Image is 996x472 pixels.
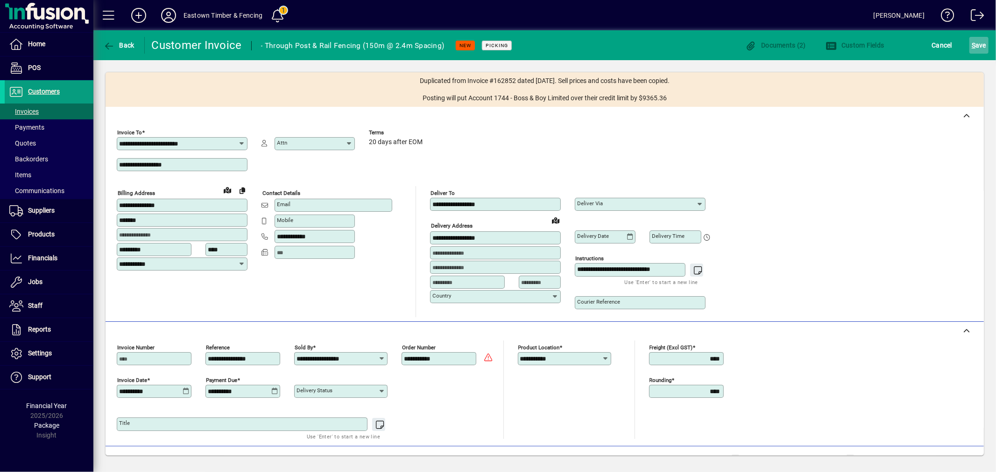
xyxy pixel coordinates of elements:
[5,183,93,199] a: Communications
[663,452,711,467] span: Product History
[826,42,884,49] span: Custom Fields
[420,76,670,86] span: Duplicated from Invoice #162852 dated [DATE]. Sell prices and costs have been copied.
[972,38,986,53] span: ave
[5,119,93,135] a: Payments
[577,233,609,239] mat-label: Delivery date
[28,326,51,333] span: Reports
[206,344,230,351] mat-label: Reference
[9,155,48,163] span: Backorders
[9,187,64,194] span: Communications
[932,38,953,53] span: Cancel
[486,42,508,49] span: Picking
[5,366,93,389] a: Support
[27,402,67,410] span: Financial Year
[743,37,808,54] button: Documents (2)
[659,451,714,468] button: Product History
[307,431,380,442] mat-hint: Use 'Enter' to start a new line
[5,294,93,318] a: Staff
[235,183,250,198] button: Copy to Delivery address
[220,182,235,197] a: View on map
[9,171,31,179] span: Items
[5,56,93,80] a: POS
[28,302,42,309] span: Staff
[28,64,41,71] span: POS
[277,217,293,223] mat-label: Mobile
[28,88,60,95] span: Customers
[28,207,55,214] span: Suppliers
[577,298,620,305] mat-label: Courier Reference
[423,93,667,103] span: Posting will put Account 1744 - Boss & Boy Limited over their credit limit by $9365.36
[152,38,242,53] div: Customer Invoice
[625,277,698,287] mat-hint: Use 'Enter' to start a new line
[5,167,93,183] a: Items
[5,33,93,56] a: Home
[930,37,955,54] button: Cancel
[9,124,44,131] span: Payments
[34,422,59,429] span: Package
[297,387,332,394] mat-label: Delivery status
[402,344,436,351] mat-label: Order number
[916,451,963,468] button: Product
[117,129,142,136] mat-label: Invoice To
[117,377,147,383] mat-label: Invoice date
[117,344,155,351] mat-label: Invoice number
[5,271,93,294] a: Jobs
[874,8,925,23] div: [PERSON_NAME]
[369,130,425,136] span: Terms
[5,135,93,151] a: Quotes
[119,420,130,426] mat-label: Title
[261,38,445,53] div: - Through Post & Rail Fencing (150m @ 2.4m Spacing)
[28,40,45,48] span: Home
[934,2,954,32] a: Knowledge Base
[101,37,137,54] button: Back
[969,37,989,54] button: Save
[28,254,57,262] span: Financials
[124,7,154,24] button: Add
[9,139,36,147] span: Quotes
[972,42,975,49] span: S
[575,255,604,262] mat-label: Instructions
[964,2,984,32] a: Logout
[548,213,563,228] a: View on map
[650,377,672,383] mat-label: Rounding
[459,42,471,49] span: NEW
[93,37,145,54] app-page-header-button: Back
[920,452,958,467] span: Product
[5,199,93,222] a: Suppliers
[5,104,93,119] a: Invoices
[369,139,423,146] span: 20 days after EOM
[742,455,829,464] label: Show Line Volumes/Weights
[823,37,887,54] button: Custom Fields
[184,8,262,23] div: Eastown Timber & Fencing
[295,344,313,351] mat-label: Sold by
[206,377,237,383] mat-label: Payment due
[577,200,603,207] mat-label: Deliver via
[431,190,455,196] mat-label: Deliver To
[28,373,51,381] span: Support
[28,230,55,238] span: Products
[277,139,287,146] mat-label: Attn
[5,247,93,270] a: Financials
[857,455,911,464] label: Show Cost/Profit
[5,342,93,365] a: Settings
[745,42,806,49] span: Documents (2)
[5,318,93,341] a: Reports
[652,233,685,239] mat-label: Delivery time
[650,344,693,351] mat-label: Freight (excl GST)
[28,349,52,357] span: Settings
[28,278,42,285] span: Jobs
[9,108,39,115] span: Invoices
[103,42,134,49] span: Back
[518,344,560,351] mat-label: Product location
[5,151,93,167] a: Backorders
[432,292,451,299] mat-label: Country
[5,223,93,246] a: Products
[154,7,184,24] button: Profile
[277,201,290,208] mat-label: Email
